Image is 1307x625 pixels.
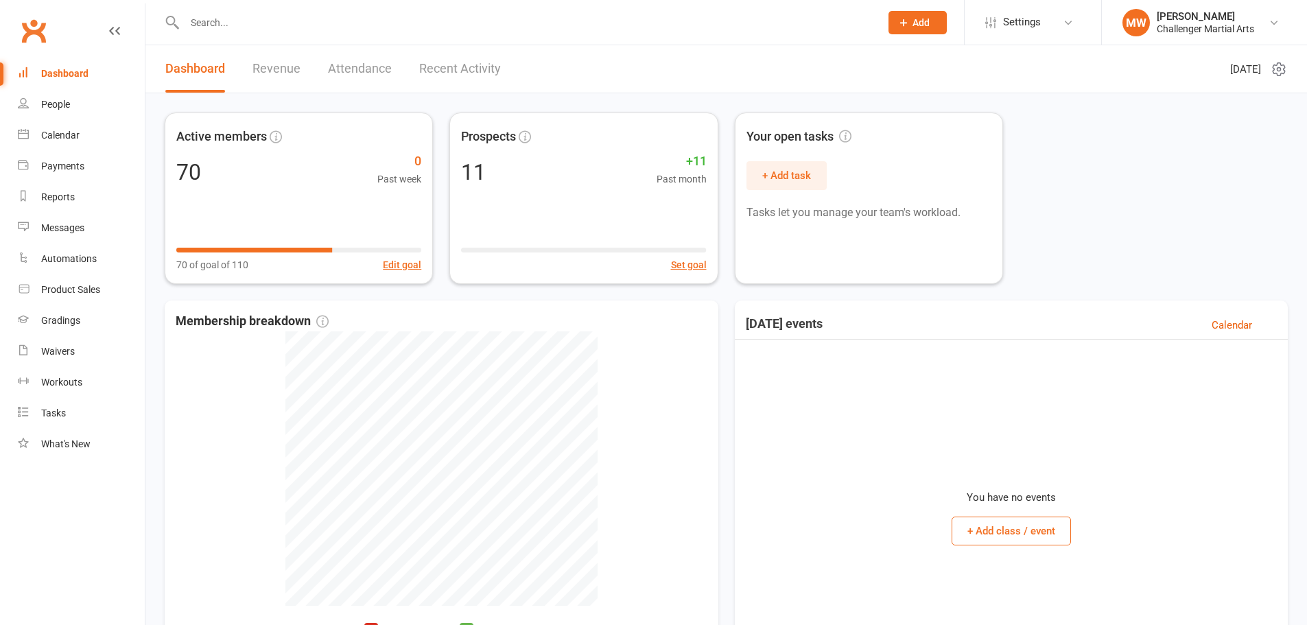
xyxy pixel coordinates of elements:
[377,172,421,187] span: Past week
[18,367,145,398] a: Workouts
[41,438,91,449] div: What's New
[18,58,145,89] a: Dashboard
[18,244,145,274] a: Automations
[18,182,145,213] a: Reports
[176,161,201,183] div: 70
[1122,9,1150,36] div: MW
[746,127,851,147] span: Your open tasks
[18,429,145,460] a: What's New
[41,284,100,295] div: Product Sales
[41,99,70,110] div: People
[18,336,145,367] a: Waivers
[18,398,145,429] a: Tasks
[967,489,1056,506] p: You have no events
[1003,7,1041,38] span: Settings
[18,89,145,120] a: People
[912,17,930,28] span: Add
[461,161,486,183] div: 11
[41,408,66,418] div: Tasks
[746,317,823,333] h3: [DATE] events
[252,45,301,93] a: Revenue
[41,68,89,79] div: Dashboard
[41,161,84,172] div: Payments
[1230,61,1261,78] span: [DATE]
[41,222,84,233] div: Messages
[41,377,82,388] div: Workouts
[180,13,871,32] input: Search...
[18,120,145,151] a: Calendar
[176,127,267,147] span: Active members
[41,253,97,264] div: Automations
[41,130,80,141] div: Calendar
[671,257,707,272] button: Set goal
[16,14,51,48] a: Clubworx
[746,161,827,190] button: + Add task
[657,172,707,187] span: Past month
[377,152,421,172] span: 0
[41,315,80,326] div: Gradings
[1157,23,1254,35] div: Challenger Martial Arts
[888,11,947,34] button: Add
[18,274,145,305] a: Product Sales
[41,191,75,202] div: Reports
[18,305,145,336] a: Gradings
[952,517,1071,545] button: + Add class / event
[41,346,75,357] div: Waivers
[165,45,225,93] a: Dashboard
[1212,317,1252,333] a: Calendar
[1157,10,1254,23] div: [PERSON_NAME]
[461,127,516,147] span: Prospects
[383,257,421,272] button: Edit goal
[18,213,145,244] a: Messages
[18,151,145,182] a: Payments
[176,257,248,272] span: 70 of goal of 110
[746,204,991,222] p: Tasks let you manage your team's workload.
[657,152,707,172] span: +11
[328,45,392,93] a: Attendance
[176,311,329,331] span: Membership breakdown
[419,45,501,93] a: Recent Activity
